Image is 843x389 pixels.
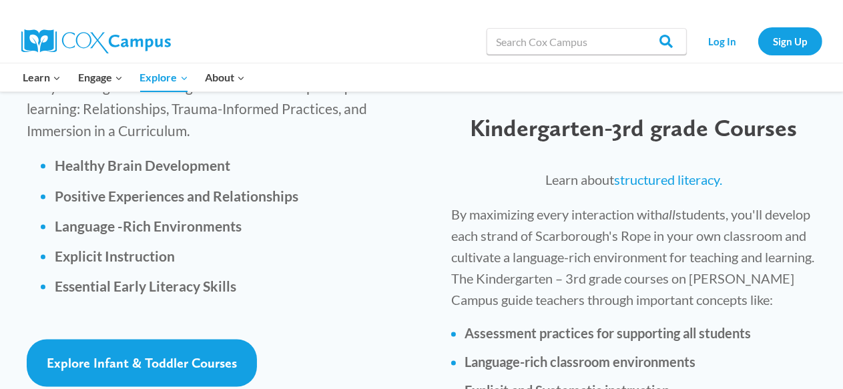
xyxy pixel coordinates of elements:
b: Essential Early Literacy Skills [55,278,236,295]
a: structured literacy. [614,172,722,188]
b: Language -Rich Environments [55,218,242,235]
button: Child menu of About [196,63,254,91]
img: Cox Campus [21,29,171,53]
p: By maximizing every interaction with students, you'll develop each strand of Scarborough's Rope i... [451,204,816,311]
span: Kindergarten-3rd grade Courses [470,114,797,143]
button: Child menu of Engage [69,63,131,91]
button: Child menu of Learn [15,63,70,91]
p: A deep reading brain is essential to literacy and justice for all. Our early learning courses are... [27,53,425,142]
strong: Assessment practices for supporting all students [465,326,751,342]
nav: Primary Navigation [15,63,254,91]
input: Search Cox Campus [487,28,687,55]
nav: Secondary Navigation [693,27,822,55]
strong: Healthy Brain Development [55,157,230,174]
i: all [662,207,675,223]
p: Learn about [451,169,816,191]
a: Explore Infant & Toddler Courses [27,340,257,387]
span: Explore Infant & Toddler Courses [47,356,237,372]
strong: Language-rich classroom environments [465,354,695,370]
b: Explicit Instruction [55,248,175,265]
a: Sign Up [758,27,822,55]
b: Positive Experiences and Relationships [55,188,298,205]
a: Log In [693,27,752,55]
button: Child menu of Explore [131,63,197,91]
